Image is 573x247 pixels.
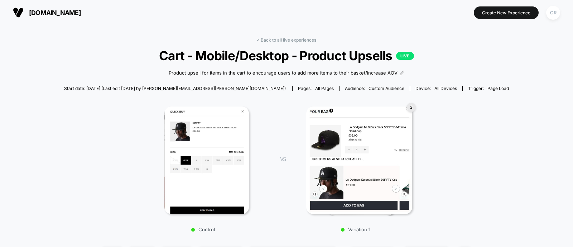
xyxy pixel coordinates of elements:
[298,86,334,91] div: Pages:
[164,106,249,214] img: Control main
[544,5,562,20] button: CR
[293,227,418,232] p: Variation 1
[468,86,509,91] div: Trigger:
[407,103,416,112] div: 2
[546,6,560,20] div: CR
[410,86,462,91] span: Device:
[169,70,398,77] span: Product upsell for items in the cart to encourage users to add more items to their basket/increas...
[315,86,334,91] span: all pages
[29,9,81,16] span: [DOMAIN_NAME]
[13,7,24,18] img: Visually logo
[86,48,486,63] span: Cart - Mobile/Desktop - Product Upsells
[11,7,83,18] button: [DOMAIN_NAME]
[140,227,266,232] p: Control
[396,52,414,60] p: LIVE
[280,156,286,162] span: VS
[434,86,457,91] span: all devices
[369,86,404,91] span: Custom Audience
[474,6,539,19] button: Create New Experience
[306,106,412,214] img: Variation 1 main
[345,86,404,91] div: Audience:
[487,86,509,91] span: Page Load
[64,86,286,91] span: Start date: [DATE] (Last edit [DATE] by [PERSON_NAME][EMAIL_ADDRESS][PERSON_NAME][DOMAIN_NAME])
[257,37,316,43] a: < Back to all live experiences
